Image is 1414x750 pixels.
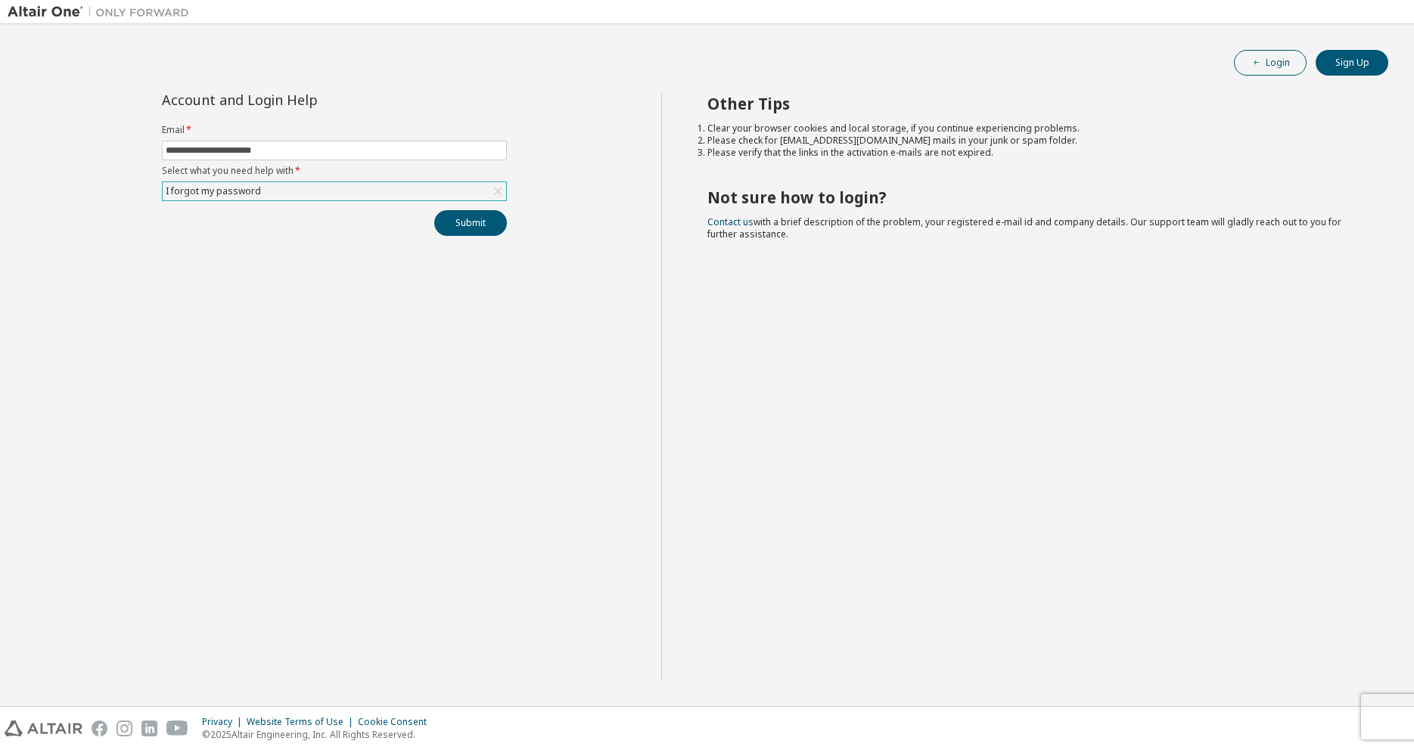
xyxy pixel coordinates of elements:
[117,721,132,736] img: instagram.svg
[707,187,1361,207] h2: Not sure how to login?
[141,721,157,736] img: linkedin.svg
[5,721,82,736] img: altair_logo.svg
[162,94,438,106] div: Account and Login Help
[162,124,507,136] label: Email
[163,183,263,200] div: I forgot my password
[1316,50,1388,76] button: Sign Up
[92,721,107,736] img: facebook.svg
[434,210,507,236] button: Submit
[202,716,247,728] div: Privacy
[707,135,1361,147] li: Please check for [EMAIL_ADDRESS][DOMAIN_NAME] mails in your junk or spam folder.
[707,147,1361,159] li: Please verify that the links in the activation e-mails are not expired.
[162,165,507,177] label: Select what you need help with
[163,182,506,200] div: I forgot my password
[707,94,1361,113] h2: Other Tips
[8,5,197,20] img: Altair One
[1234,50,1307,76] button: Login
[358,716,436,728] div: Cookie Consent
[247,716,358,728] div: Website Terms of Use
[707,215,1341,240] span: with a brief description of the problem, your registered e-mail id and company details. Our suppo...
[707,215,754,228] a: Contact us
[202,728,436,741] p: © 2025 Altair Engineering, Inc. All Rights Reserved.
[707,122,1361,135] li: Clear your browser cookies and local storage, if you continue experiencing problems.
[166,721,188,736] img: youtube.svg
